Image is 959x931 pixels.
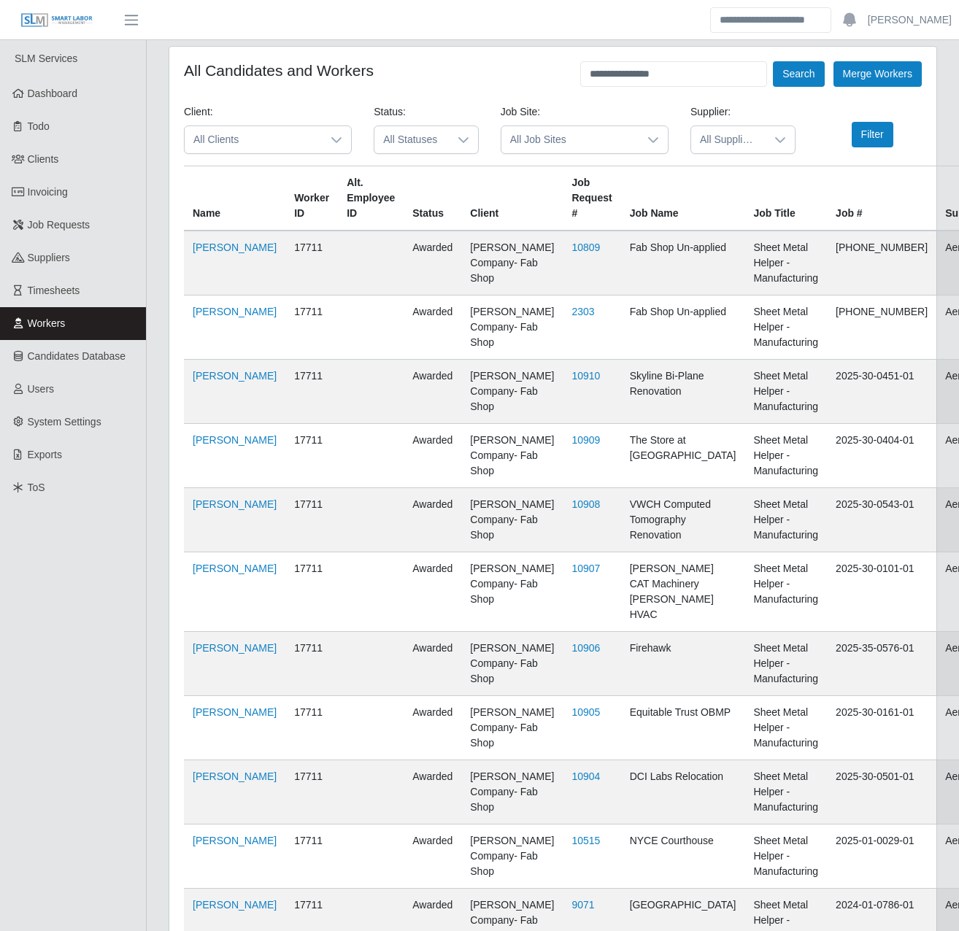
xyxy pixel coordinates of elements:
td: Sheet Metal Helper - Manufacturing [744,231,827,295]
a: 10907 [571,563,600,574]
span: All Statuses [374,126,449,153]
span: Todo [28,120,50,132]
label: Job Site: [501,104,540,120]
td: Equitable Trust OBMP [621,696,745,760]
th: Job Name [621,166,745,231]
span: System Settings [28,416,101,428]
td: awarded [404,360,461,424]
td: 17711 [285,488,338,552]
td: [PERSON_NAME] CAT Machinery [PERSON_NAME] HVAC [621,552,745,632]
td: Firehawk [621,632,745,696]
td: 17711 [285,231,338,295]
a: [PERSON_NAME] [193,242,277,253]
td: [PERSON_NAME] Company- Fab Shop [461,295,563,360]
button: Filter [852,122,893,147]
th: Job Request # [563,166,620,231]
td: [PERSON_NAME] Company- Fab Shop [461,760,563,824]
span: Clients [28,153,59,165]
a: [PERSON_NAME] [193,498,277,510]
td: Sheet Metal Helper - Manufacturing [744,360,827,424]
input: Search [710,7,831,33]
a: 10809 [571,242,600,253]
a: 10906 [571,642,600,654]
a: 10515 [571,835,600,846]
td: [PHONE_NUMBER] [827,231,936,295]
td: [PERSON_NAME] Company- Fab Shop [461,424,563,488]
td: 17711 [285,552,338,632]
td: Fab Shop Un-applied [621,295,745,360]
a: [PERSON_NAME] [193,899,277,911]
td: [PERSON_NAME] Company- Fab Shop [461,696,563,760]
span: Job Requests [28,219,90,231]
a: 10904 [571,770,600,782]
button: Merge Workers [833,61,922,87]
a: [PERSON_NAME] [193,770,277,782]
td: awarded [404,824,461,889]
span: All Job Sites [501,126,639,153]
button: Search [773,61,824,87]
td: 17711 [285,360,338,424]
td: [PERSON_NAME] Company- Fab Shop [461,632,563,696]
th: Job Title [744,166,827,231]
td: [PERSON_NAME] Company- Fab Shop [461,488,563,552]
a: [PERSON_NAME] [193,306,277,317]
td: Sheet Metal Helper - Manufacturing [744,824,827,889]
td: 2025-30-0404-01 [827,424,936,488]
a: [PERSON_NAME] [868,12,952,28]
td: DCI Labs Relocation [621,760,745,824]
td: 2025-30-0451-01 [827,360,936,424]
td: 17711 [285,696,338,760]
a: [PERSON_NAME] [193,563,277,574]
th: Status [404,166,461,231]
td: VWCH Computed Tomography Renovation [621,488,745,552]
td: 17711 [285,632,338,696]
td: awarded [404,760,461,824]
td: Sheet Metal Helper - Manufacturing [744,696,827,760]
td: [PHONE_NUMBER] [827,295,936,360]
th: Name [184,166,285,231]
a: [PERSON_NAME] [193,370,277,382]
td: 17711 [285,295,338,360]
img: SLM Logo [20,12,93,28]
h4: All Candidates and Workers [184,61,374,80]
td: 2025-30-0161-01 [827,696,936,760]
td: [PERSON_NAME] Company- Fab Shop [461,360,563,424]
a: 2303 [571,306,594,317]
td: 2025-30-0101-01 [827,552,936,632]
span: Timesheets [28,285,80,296]
th: Client [461,166,563,231]
th: Worker ID [285,166,338,231]
td: awarded [404,552,461,632]
td: NYCE Courthouse [621,824,745,889]
span: All Clients [185,126,322,153]
td: awarded [404,696,461,760]
td: 2025-30-0501-01 [827,760,936,824]
td: 17711 [285,424,338,488]
label: Client: [184,104,213,120]
td: Sheet Metal Helper - Manufacturing [744,760,827,824]
th: Alt. Employee ID [338,166,404,231]
label: Status: [374,104,406,120]
a: 10910 [571,370,600,382]
label: Supplier: [690,104,731,120]
td: 2025-35-0576-01 [827,632,936,696]
span: Invoicing [28,186,68,198]
span: Users [28,383,55,395]
a: 10908 [571,498,600,510]
td: awarded [404,632,461,696]
td: awarded [404,231,461,295]
td: The Store at [GEOGRAPHIC_DATA] [621,424,745,488]
span: SLM Services [15,53,77,64]
span: Suppliers [28,252,70,263]
td: Sheet Metal Helper - Manufacturing [744,295,827,360]
span: Workers [28,317,66,329]
td: 2025-01-0029-01 [827,824,936,889]
span: Candidates Database [28,350,126,362]
td: 2025-30-0543-01 [827,488,936,552]
th: Job # [827,166,936,231]
a: [PERSON_NAME] [193,642,277,654]
td: awarded [404,488,461,552]
td: Sheet Metal Helper - Manufacturing [744,424,827,488]
td: awarded [404,424,461,488]
td: Sheet Metal Helper - Manufacturing [744,488,827,552]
